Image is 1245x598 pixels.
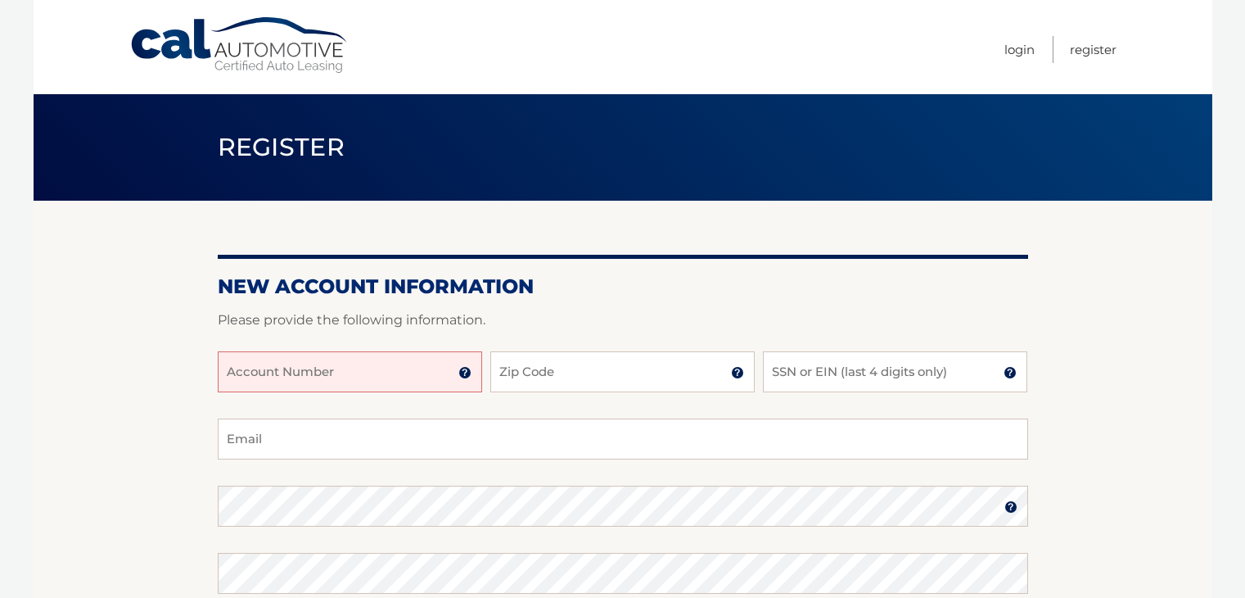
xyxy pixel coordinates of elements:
span: Register [218,132,345,162]
input: Email [218,419,1028,460]
a: Cal Automotive [129,16,350,75]
img: tooltip.svg [1004,366,1017,379]
a: Register [1070,36,1116,63]
input: Zip Code [490,351,755,392]
input: Account Number [218,351,482,392]
h2: New Account Information [218,274,1028,299]
input: SSN or EIN (last 4 digits only) [763,351,1027,392]
img: tooltip.svg [731,366,744,379]
img: tooltip.svg [1004,501,1017,514]
a: Login [1004,36,1035,63]
img: tooltip.svg [458,366,471,379]
p: Please provide the following information. [218,309,1028,332]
